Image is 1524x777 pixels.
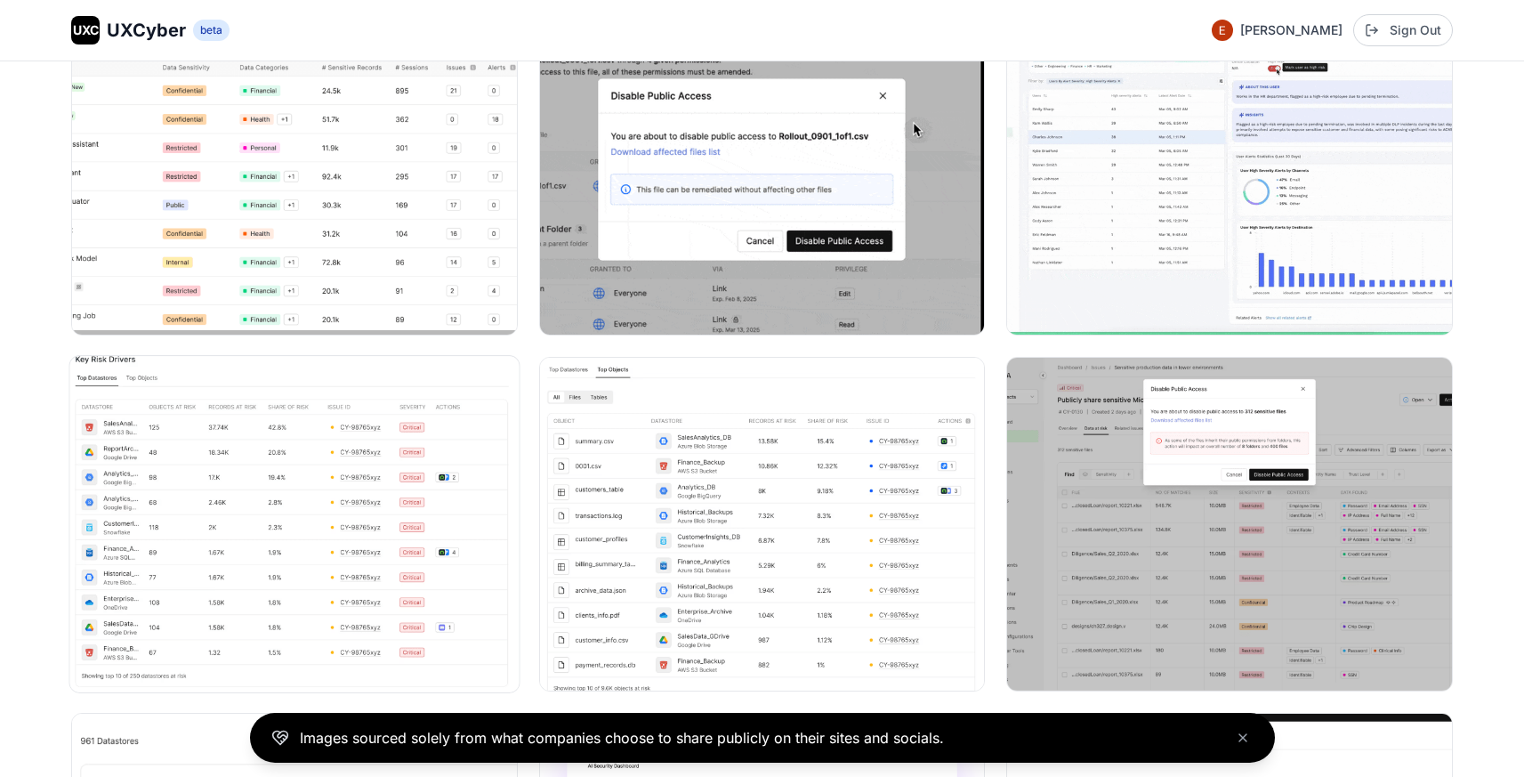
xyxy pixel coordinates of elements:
[1212,20,1233,41] img: Profile
[193,20,230,41] span: beta
[300,727,944,749] p: Images sourced solely from what companies choose to share publicly on their sites and socials.
[1353,14,1453,46] button: Sign Out
[1007,2,1452,335] img: Cyera image 6
[73,21,99,39] span: UXC
[540,2,985,335] img: Cyera image 5
[1240,21,1343,39] span: [PERSON_NAME]
[1007,358,1452,691] img: Cyera image 9
[540,358,985,691] img: Cyera image 8
[71,16,230,45] a: UXCUXCyberbeta
[1232,727,1254,749] button: Close banner
[72,2,517,335] img: Cyera image 4
[107,18,186,43] span: UXCyber
[70,356,520,692] img: Cyera image 7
